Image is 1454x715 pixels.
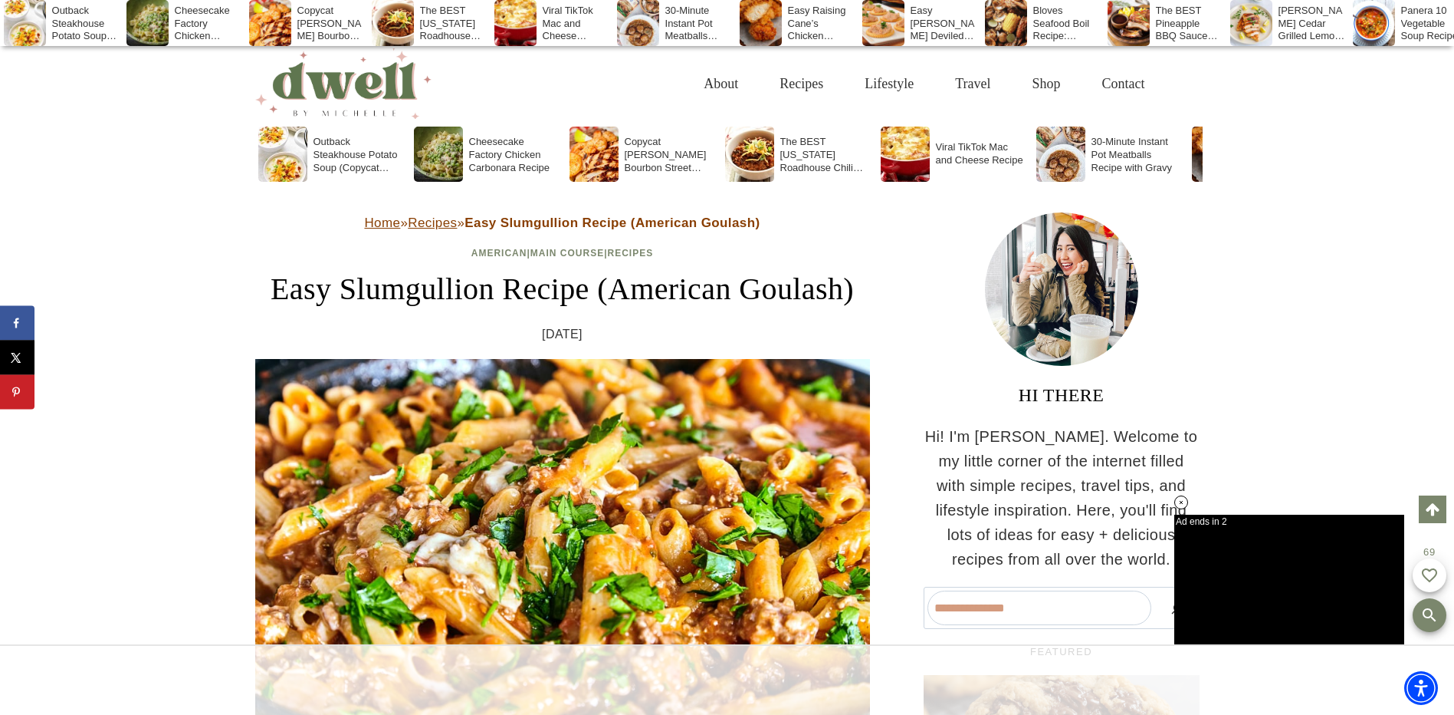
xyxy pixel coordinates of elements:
a: Main Course [530,248,604,259]
iframe: Advertisement [448,646,1006,715]
a: Shop [1011,59,1081,109]
a: American [471,248,527,259]
a: Scroll to top [1419,496,1446,523]
h1: Easy Slumgullion Recipe (American Goulash) [255,266,870,312]
a: About [683,59,759,109]
a: Contact [1081,59,1166,109]
img: DWELL by michelle [255,48,432,119]
span: | | [471,248,653,259]
p: Hi! I'm [PERSON_NAME]. Welcome to my little corner of the internet filled with simple recipes, tr... [924,424,1200,572]
a: Recipes [759,59,844,109]
a: Lifestyle [844,59,934,109]
a: Home [364,216,400,230]
div: Accessibility Menu [1404,671,1438,705]
nav: Primary Navigation [683,59,1165,109]
h3: HI THERE [924,381,1200,409]
a: Recipes [408,216,457,230]
time: [DATE] [542,325,583,344]
strong: Easy Slumgullion Recipe (American Goulash) [464,216,760,230]
span: » » [364,216,760,230]
a: Recipes [608,248,654,259]
a: Travel [934,59,1011,109]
